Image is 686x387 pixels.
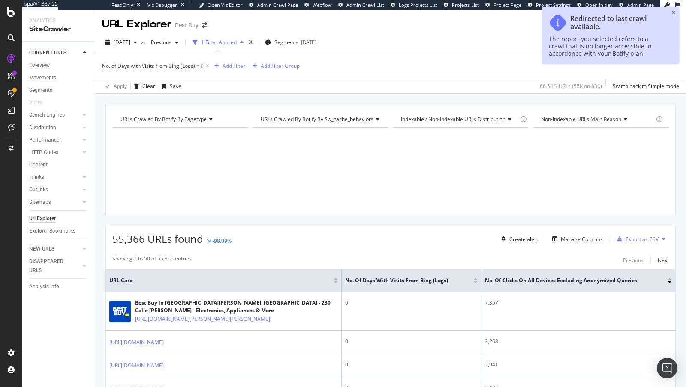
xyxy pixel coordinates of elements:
div: Export as CSV [626,236,659,243]
img: main image [109,301,131,322]
div: [DATE] [301,39,316,46]
div: CURRENT URLS [29,48,66,57]
div: times [247,38,254,47]
a: Open Viz Editor [199,2,243,9]
a: Performance [29,136,80,145]
div: 2,941 [485,361,672,369]
button: Switch back to Simple mode [609,79,679,93]
div: Inlinks [29,173,44,182]
div: HTTP Codes [29,148,58,157]
h4: URLs Crawled By Botify By sw_cache_behaviors [259,112,386,126]
a: Projects List [444,2,479,9]
span: Logs Projects List [399,2,437,8]
a: CURRENT URLS [29,48,80,57]
h4: Non-Indexable URLs Main Reason [539,112,654,126]
div: Viz Debugger: [147,2,178,9]
div: Manage Columns [561,236,603,243]
span: Open in dev [585,2,613,8]
button: Save [159,79,181,93]
span: Admin Crawl List [346,2,384,8]
a: Sitemaps [29,198,80,207]
div: ReadOnly: [111,2,135,9]
a: Distribution [29,123,80,132]
div: Distribution [29,123,56,132]
div: 3,268 [485,338,672,345]
div: Analysis Info [29,282,59,291]
div: Next [658,257,669,264]
button: Next [658,255,669,265]
a: Admin Page [619,2,654,9]
div: 0 [345,361,478,369]
div: Switch back to Simple mode [613,82,679,90]
span: Admin Crawl Page [257,2,298,8]
span: No. of Days with Visits from Bing (Logs) [345,277,461,284]
span: Non-Indexable URLs Main Reason [541,115,621,123]
span: URLs Crawled By Botify By pagetype [120,115,207,123]
div: Overview [29,61,50,70]
div: Content [29,160,48,169]
div: Save [170,82,181,90]
button: [DATE] [102,36,141,49]
div: -98.09% [212,237,232,245]
div: Redirected to last crawl available. [570,15,664,31]
div: Add Filter [223,62,245,70]
div: Movements [29,73,56,82]
a: Project Page [485,2,521,9]
div: Url Explorer [29,214,56,223]
div: Search Engines [29,111,65,120]
div: 7,357 [485,299,672,307]
div: close toast [672,10,676,15]
a: Visits [29,98,51,107]
div: Sitemaps [29,198,51,207]
span: 55,366 URLs found [112,232,203,246]
span: = [196,62,199,70]
div: NEW URLS [29,245,54,254]
button: 1 Filter Applied [189,36,247,49]
div: The report you selected refers to a crawl that is no longer accessible in accordance with your Bo... [549,35,664,57]
a: Outlinks [29,185,80,194]
a: Admin Crawl List [338,2,384,9]
a: Analysis Info [29,282,89,291]
button: Apply [102,79,127,93]
a: Segments [29,86,89,95]
span: URLs Crawled By Botify By sw_cache_behaviors [261,115,373,123]
a: [URL][DOMAIN_NAME] [109,361,164,370]
button: Clear [131,79,155,93]
div: Performance [29,136,59,145]
a: Inlinks [29,173,80,182]
div: Outlinks [29,185,48,194]
a: Webflow [304,2,332,9]
div: Apply [114,82,127,90]
button: Add Filter Group [249,61,300,71]
div: 66.54 % URLs ( 55K on 83K ) [540,82,602,90]
button: Export as CSV [614,232,659,246]
button: Add Filter [211,61,245,71]
span: No. of Days with Visits from Bing (Logs) [102,62,195,70]
a: [URL][DOMAIN_NAME][PERSON_NAME][PERSON_NAME] [135,315,270,324]
div: DISAPPEARED URLS [29,257,72,275]
a: DISAPPEARED URLS [29,257,80,275]
div: 0 [345,338,478,345]
a: Overview [29,61,89,70]
div: Analytics [29,17,88,24]
span: 2025 Sep. 4th [114,39,130,46]
div: Showing 1 to 50 of 55,366 entries [112,255,192,265]
a: Search Engines [29,111,80,120]
span: Project Page [493,2,521,8]
div: 1 Filter Applied [201,39,237,46]
span: Admin Page [627,2,654,8]
span: 0 [201,60,204,72]
div: Explorer Bookmarks [29,227,75,236]
div: SiteCrawler [29,24,88,34]
a: Logs Projects List [391,2,437,9]
div: 0 [345,299,478,307]
h4: URLs Crawled By Botify By pagetype [119,112,241,126]
span: No. of Clicks On All Devices excluding anonymized queries [485,277,655,284]
div: Visits [29,98,42,107]
a: Project Settings [528,2,571,9]
span: Open Viz Editor [208,2,243,8]
span: Previous [147,39,171,46]
a: Content [29,160,89,169]
span: Project Settings [536,2,571,8]
span: Webflow [313,2,332,8]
